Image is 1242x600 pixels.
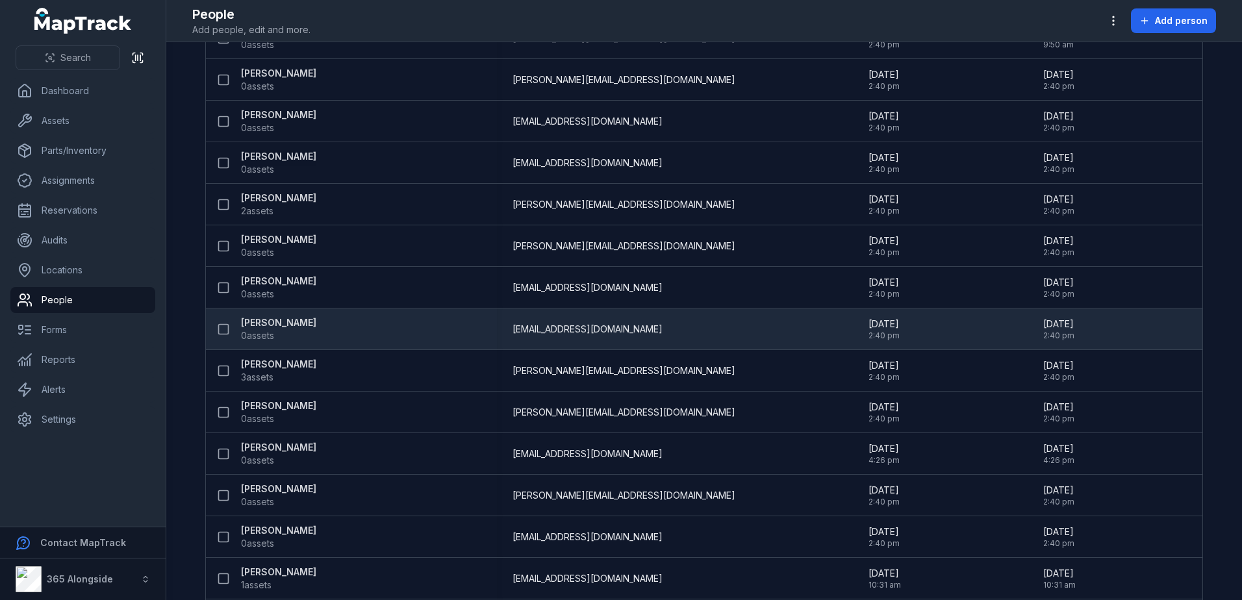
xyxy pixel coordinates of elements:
[241,482,316,508] a: [PERSON_NAME]0assets
[868,206,900,216] span: 2:40 pm
[868,580,901,590] span: 10:31 am
[1043,497,1074,507] span: 2:40 pm
[192,5,310,23] h2: People
[513,323,663,336] span: [EMAIL_ADDRESS][DOMAIN_NAME]
[34,8,132,34] a: MapTrack
[868,289,900,299] span: 2:40 pm
[1043,81,1074,92] span: 2:40 pm
[513,406,735,419] span: [PERSON_NAME][EMAIL_ADDRESS][DOMAIN_NAME]
[868,68,900,81] span: [DATE]
[1043,68,1074,81] span: [DATE]
[513,447,663,460] span: [EMAIL_ADDRESS][DOMAIN_NAME]
[868,234,900,247] span: [DATE]
[241,108,316,134] a: [PERSON_NAME]0assets
[10,406,155,432] a: Settings
[10,287,155,313] a: People
[868,331,900,341] span: 2:40 pm
[513,115,663,128] span: [EMAIL_ADDRESS][DOMAIN_NAME]
[513,364,735,377] span: [PERSON_NAME][EMAIL_ADDRESS][DOMAIN_NAME]
[513,489,735,502] span: [PERSON_NAME][EMAIL_ADDRESS][DOMAIN_NAME]
[1043,206,1074,216] span: 2:40 pm
[241,399,316,425] a: [PERSON_NAME]0assets
[513,156,663,169] span: [EMAIL_ADDRESS][DOMAIN_NAME]
[241,275,316,288] strong: [PERSON_NAME]
[241,566,316,592] a: [PERSON_NAME]1assets
[60,51,91,64] span: Search
[1043,331,1074,341] span: 2:40 pm
[868,372,900,382] span: 2:40 pm
[868,442,900,466] time: 26/08/2025, 4:26:13 pm
[1043,40,1074,50] span: 9:50 am
[1043,525,1074,549] time: 09/09/2025, 2:40:55 pm
[241,482,316,495] strong: [PERSON_NAME]
[868,442,900,455] span: [DATE]
[868,318,900,341] time: 09/09/2025, 2:40:55 pm
[868,497,900,507] span: 2:40 pm
[241,192,316,205] strong: [PERSON_NAME]
[40,537,126,548] strong: Contact MapTrack
[868,359,900,372] span: [DATE]
[1155,14,1208,27] span: Add person
[868,525,900,549] time: 09/09/2025, 2:40:55 pm
[868,401,900,414] span: [DATE]
[868,484,900,497] span: [DATE]
[868,123,900,133] span: 2:40 pm
[513,198,735,211] span: [PERSON_NAME][EMAIL_ADDRESS][DOMAIN_NAME]
[1043,193,1074,216] time: 09/09/2025, 2:40:55 pm
[1043,567,1076,590] time: 29/08/2025, 10:31:57 am
[241,454,274,467] span: 0 assets
[1043,442,1074,455] span: [DATE]
[192,23,310,36] span: Add people, edit and more.
[241,358,316,371] strong: [PERSON_NAME]
[1043,247,1074,258] span: 2:40 pm
[1043,359,1074,382] time: 09/09/2025, 2:40:55 pm
[868,151,900,164] span: [DATE]
[241,192,316,218] a: [PERSON_NAME]2assets
[241,579,272,592] span: 1 assets
[1043,276,1074,289] span: [DATE]
[868,234,900,258] time: 09/09/2025, 2:40:55 pm
[241,67,316,93] a: [PERSON_NAME]0assets
[1043,164,1074,175] span: 2:40 pm
[868,40,900,50] span: 2:40 pm
[10,78,155,104] a: Dashboard
[241,233,316,246] strong: [PERSON_NAME]
[1043,151,1074,164] span: [DATE]
[868,401,900,424] time: 09/09/2025, 2:40:55 pm
[868,110,900,133] time: 09/09/2025, 2:40:55 pm
[10,138,155,164] a: Parts/Inventory
[868,359,900,382] time: 09/09/2025, 2:40:55 pm
[241,495,274,508] span: 0 assets
[241,566,316,579] strong: [PERSON_NAME]
[868,81,900,92] span: 2:40 pm
[868,318,900,331] span: [DATE]
[241,150,316,176] a: [PERSON_NAME]0assets
[1131,8,1216,33] button: Add person
[1043,234,1074,247] span: [DATE]
[1043,110,1074,133] time: 09/09/2025, 2:40:55 pm
[1043,151,1074,175] time: 09/09/2025, 2:40:55 pm
[868,525,900,538] span: [DATE]
[241,441,316,454] strong: [PERSON_NAME]
[1043,68,1074,92] time: 09/09/2025, 2:40:55 pm
[1043,567,1076,580] span: [DATE]
[868,538,900,549] span: 2:40 pm
[241,537,274,550] span: 0 assets
[241,329,274,342] span: 0 assets
[47,573,113,584] strong: 365 Alongside
[16,45,120,70] button: Search
[1043,442,1074,466] time: 26/08/2025, 4:26:13 pm
[868,414,900,424] span: 2:40 pm
[10,377,155,403] a: Alerts
[1043,289,1074,299] span: 2:40 pm
[241,275,316,301] a: [PERSON_NAME]0assets
[1043,318,1074,341] time: 09/09/2025, 2:40:55 pm
[1043,123,1074,133] span: 2:40 pm
[1043,484,1074,507] time: 09/09/2025, 2:40:55 pm
[513,572,663,585] span: [EMAIL_ADDRESS][DOMAIN_NAME]
[1043,276,1074,299] time: 09/09/2025, 2:40:55 pm
[241,205,273,218] span: 2 assets
[241,358,316,384] a: [PERSON_NAME]3assets
[241,246,274,259] span: 0 assets
[241,288,274,301] span: 0 assets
